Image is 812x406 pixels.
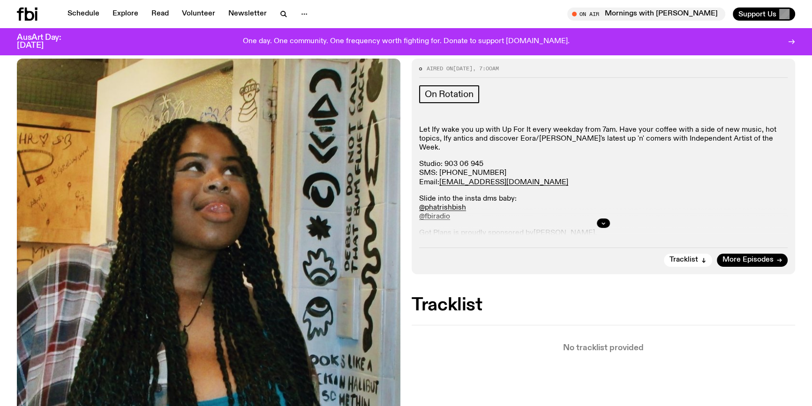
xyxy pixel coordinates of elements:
[439,179,568,186] a: [EMAIL_ADDRESS][DOMAIN_NAME]
[62,8,105,21] a: Schedule
[669,256,698,263] span: Tracklist
[733,8,795,21] button: Support Us
[419,195,788,222] p: Slide into the insta dms baby:
[425,89,474,99] span: On Rotation
[419,126,788,153] p: Let Ify wake you up with Up For It every weekday from 7am. Have your coffee with a side of new mu...
[427,65,453,72] span: Aired on
[176,8,221,21] a: Volunteer
[412,344,795,352] p: No tracklist provided
[146,8,174,21] a: Read
[567,8,725,21] button: On AirMornings with [PERSON_NAME]
[107,8,144,21] a: Explore
[223,8,272,21] a: Newsletter
[243,38,570,46] p: One day. One community. One frequency worth fighting for. Donate to support [DOMAIN_NAME].
[664,254,712,267] button: Tracklist
[17,34,77,50] h3: AusArt Day: [DATE]
[412,297,795,314] h2: Tracklist
[722,256,774,263] span: More Episodes
[419,204,466,211] a: @phatrishbish
[453,65,473,72] span: [DATE]
[419,160,788,187] p: Studio: 903 06 945 SMS: [PHONE_NUMBER] Email:
[419,85,479,103] a: On Rotation
[717,254,788,267] a: More Episodes
[738,10,776,18] span: Support Us
[473,65,499,72] span: , 7:00am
